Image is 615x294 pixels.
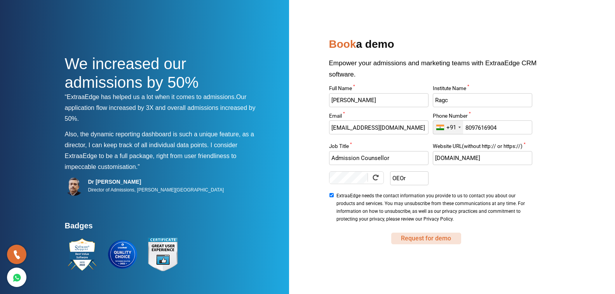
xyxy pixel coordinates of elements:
p: Empower your admissions and marketing teams with ExtraaEdge CRM software. [329,57,551,86]
span: “ExtraaEdge has helped us a lot when it comes to admissions. [65,94,236,100]
label: Job Title [329,144,429,151]
label: Website URL(without http:// or https://) [433,144,532,151]
label: Institute Name [433,86,532,93]
label: Phone Number [433,113,532,121]
div: +91 [446,124,456,131]
span: ExtraaEdge needs the contact information you provide to us to contact you about our products and ... [336,192,530,223]
input: Enter Job Title [329,151,429,165]
button: SUBMIT [391,233,461,244]
input: Enter Institute Name [433,93,532,107]
input: Enter Full Name [329,93,429,107]
input: Enter Website URL [433,151,532,165]
span: Also, the dynamic reporting dashboard is such a unique feature, as a director, I can keep track o... [65,131,254,148]
div: India (भारत): +91 [433,121,463,134]
input: ExtraaEdge needs the contact information you provide to us to contact you about our products and ... [329,193,334,197]
h5: Dr [PERSON_NAME] [88,178,224,185]
span: Book [329,38,356,50]
input: Enter Phone Number [433,120,532,134]
input: Enter Email [329,120,429,134]
h4: Badges [65,221,263,235]
label: Email [329,113,429,121]
span: Our application flow increased by 3X and overall admissions increased by 50%. [65,94,256,122]
h2: a demo [329,35,551,57]
label: Full Name [329,86,429,93]
span: We increased our admissions by 50% [65,55,199,91]
p: Director of Admissions, [PERSON_NAME][GEOGRAPHIC_DATA] [88,185,224,195]
input: Enter Text [390,171,429,185]
span: I consider ExtraaEdge to be a full package, right from user friendliness to impeccable customisat... [65,142,238,170]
